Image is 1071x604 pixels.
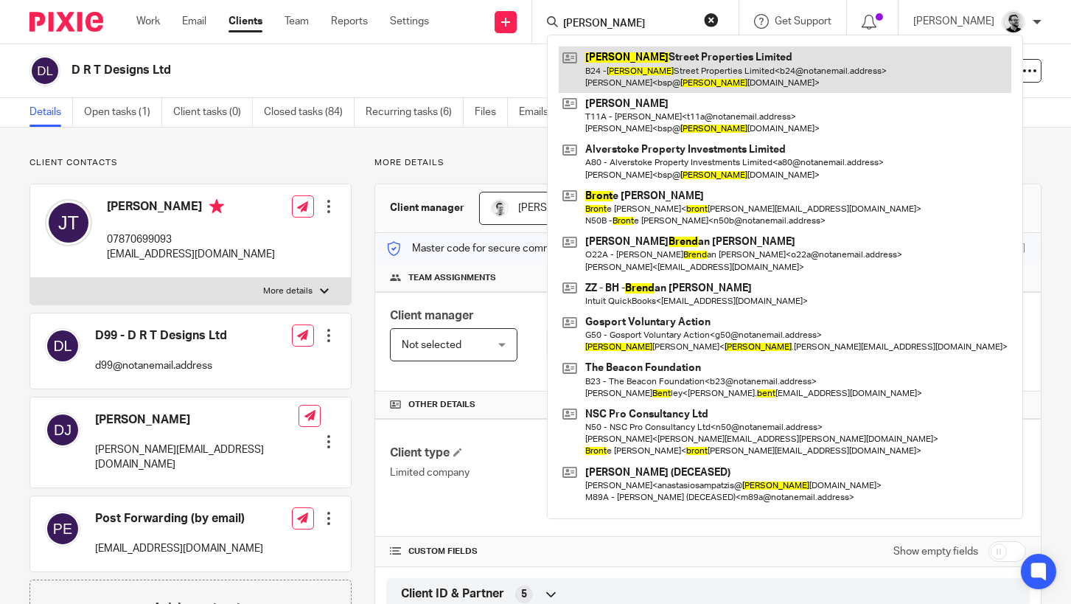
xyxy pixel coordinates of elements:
img: svg%3E [45,199,92,246]
a: Recurring tasks (6) [366,98,464,127]
a: Team [285,14,309,29]
p: 07870699093 [107,232,275,247]
span: Get Support [775,16,831,27]
a: Reports [331,14,368,29]
p: Client contacts [29,157,352,169]
a: Clients [228,14,262,29]
a: Settings [390,14,429,29]
h4: [PERSON_NAME] [107,199,275,218]
img: Jack_2025.jpg [1002,10,1025,34]
p: [EMAIL_ADDRESS][DOMAIN_NAME] [107,247,275,262]
p: [EMAIL_ADDRESS][DOMAIN_NAME] [95,541,263,556]
a: Work [136,14,160,29]
img: svg%3E [45,328,80,364]
p: More details [374,157,1042,169]
a: Open tasks (1) [84,98,162,127]
img: svg%3E [45,511,80,546]
button: Clear [704,13,719,27]
p: Limited company [390,465,708,480]
h4: CUSTOM FIELDS [390,546,708,558]
span: Not selected [402,340,461,350]
h4: D99 - D R T Designs Ltd [95,328,227,344]
p: More details [263,285,313,297]
span: Team assignments [408,272,496,284]
a: Files [475,98,508,127]
h4: Post Forwarding (by email) [95,511,263,527]
p: [PERSON_NAME] [913,14,994,29]
h3: Client manager [390,201,464,215]
p: Master code for secure communications and files [386,241,641,256]
img: Andy_2025.jpg [491,199,509,217]
span: Other details [408,399,475,411]
a: Email [182,14,206,29]
span: [PERSON_NAME] [518,203,599,213]
a: Closed tasks (84) [264,98,355,127]
h4: [PERSON_NAME] [95,412,299,428]
span: 5 [521,587,527,602]
input: Search [562,18,694,31]
a: Details [29,98,73,127]
h4: Client type [390,445,708,461]
img: svg%3E [45,412,80,448]
a: Client tasks (0) [173,98,253,127]
img: svg%3E [29,55,60,86]
label: Show empty fields [893,544,978,559]
p: d99@notanemail.address [95,358,227,373]
span: Client manager [390,310,474,322]
p: [PERSON_NAME][EMAIL_ADDRESS][DOMAIN_NAME] [95,442,299,473]
span: Client ID & Partner [401,586,504,602]
h2: D R T Designs Ltd [71,63,687,78]
a: Emails [519,98,560,127]
i: Primary [209,199,224,214]
img: Pixie [29,12,103,32]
